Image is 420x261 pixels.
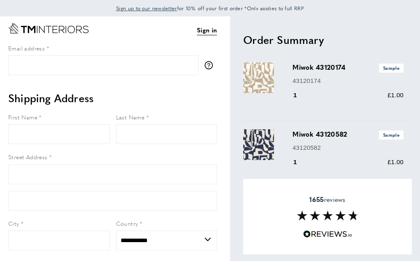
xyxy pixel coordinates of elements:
span: £1.00 [388,92,404,98]
span: Sample [379,130,404,139]
span: First Name [8,113,37,121]
div: 1 [292,90,308,100]
span: for 10% off your first order *Only applies to full RRP [116,5,304,12]
span: Email address [8,44,45,52]
img: Miwok 43120174 [243,62,274,93]
span: £1.00 [388,158,404,165]
img: Reviews.io 5 stars [303,230,352,238]
span: Street Address [8,153,48,161]
img: Miwok 43120582 [243,129,274,160]
h2: Shipping Address [8,91,217,105]
p: 43120174 [292,76,404,86]
span: Last Name [116,113,145,121]
h2: Order Summary [243,32,412,47]
a: Go to Home page [8,23,89,34]
span: City [8,219,19,227]
a: Sign in [197,25,217,35]
strong: 1655 [309,195,324,204]
a: Sign up to our newsletter [116,4,177,12]
span: Sign up to our newsletter [116,5,177,12]
h3: Miwok 43120174 [292,62,404,72]
span: Country [116,219,138,227]
img: Reviews section [297,211,358,220]
span: Sample [379,64,404,72]
h3: Miwok 43120582 [292,129,404,139]
div: 1 [292,157,308,167]
span: reviews [309,195,345,204]
p: 43120582 [292,143,404,153]
button: More information [205,61,217,69]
